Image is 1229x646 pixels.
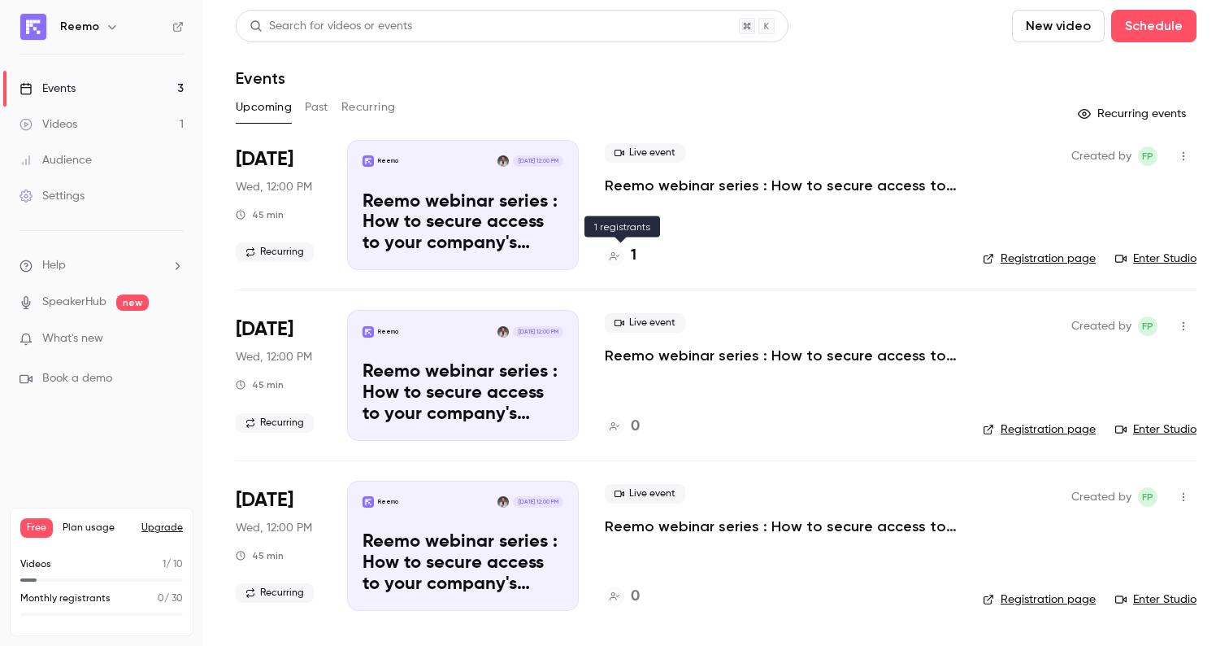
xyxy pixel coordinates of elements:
span: Created by [1071,146,1131,166]
a: Registration page [983,251,1096,267]
p: Monthly registrants [20,591,111,606]
p: Videos [20,557,51,572]
span: What's new [42,330,103,347]
a: Reemo webinar series : How to secure access to your company's resources?ReemoAlexandre Henneuse[D... [347,310,579,440]
span: Free [20,518,53,538]
a: Reemo webinar series : How to secure access to your company's resources? [605,176,957,195]
h1: Events [236,68,285,88]
a: Reemo webinar series : How to secure access to your company's resources? [605,517,957,536]
button: Upcoming [236,94,292,120]
div: 45 min [236,549,284,562]
span: FP [1142,487,1153,507]
a: Enter Studio [1115,251,1196,267]
h4: 0 [631,586,640,608]
a: 0 [605,586,640,608]
button: Recurring [341,94,396,120]
h6: Reemo [60,19,99,35]
div: Search for videos or events [250,18,412,35]
span: new [116,295,149,311]
img: Alexandre Henneuse [497,155,509,167]
span: Live event [605,484,685,504]
span: Recurring [236,242,314,262]
span: Wed, 12:00 PM [236,520,312,536]
div: Nov 5 Wed, 12:00 PM (Europe/Paris) [236,140,321,270]
div: Dec 3 Wed, 12:00 PM (Europe/Paris) [236,310,321,440]
img: Reemo webinar series : How to secure access to your company's resources? [363,155,374,167]
span: Florent Paret [1138,146,1157,166]
span: Book a demo [42,370,112,387]
img: Reemo webinar series : How to secure access to your company's resources? [363,496,374,508]
span: Created by [1071,316,1131,336]
h4: 1 [631,245,636,267]
span: FP [1142,316,1153,336]
img: Reemo webinar series : How to secure access to your company's resources? [363,326,374,338]
img: Reemo [20,14,46,40]
a: Enter Studio [1115,591,1196,608]
button: Schedule [1111,10,1196,42]
button: Upgrade [141,522,183,535]
span: Recurring [236,413,314,433]
span: Wed, 12:00 PM [236,179,312,195]
a: Enter Studio [1115,421,1196,438]
div: 45 min [236,378,284,391]
span: FP [1142,146,1153,166]
div: Audience [20,152,92,168]
button: Recurring events [1070,101,1196,127]
button: New video [1012,10,1105,42]
a: Registration page [983,591,1096,608]
p: Reemo webinar series : How to secure access to your company's resources? [363,192,563,255]
span: Florent Paret [1138,487,1157,507]
span: Florent Paret [1138,316,1157,336]
img: Alexandre Henneuse [497,496,509,508]
span: Created by [1071,487,1131,507]
div: Videos [20,116,77,133]
span: 0 [158,594,164,604]
span: [DATE] 12:00 PM [513,496,562,508]
p: Reemo [378,157,398,165]
div: Events [20,81,76,97]
a: 1 [605,245,636,267]
button: Past [305,94,328,120]
a: Registration page [983,421,1096,438]
span: [DATE] 12:00 PM [513,326,562,338]
span: [DATE] [236,316,293,343]
div: Jan 7 Wed, 12:00 PM (Europe/Paris) [236,481,321,611]
span: 1 [163,560,166,570]
span: Help [42,257,66,274]
span: Live event [605,143,685,163]
iframe: Noticeable Trigger [164,332,184,347]
a: 0 [605,416,640,438]
span: Plan usage [63,522,132,535]
span: [DATE] [236,487,293,513]
a: SpeakerHub [42,294,106,311]
p: Reemo [378,498,398,506]
a: Reemo webinar series : How to secure access to your company's resources? [605,346,957,365]
p: Reemo webinar series : How to secure access to your company's resources? [363,362,563,425]
p: / 10 [163,557,183,572]
span: [DATE] 12:00 PM [513,155,562,167]
p: Reemo webinar series : How to secure access to your company's resources? [363,532,563,595]
div: Settings [20,188,85,204]
span: Recurring [236,583,314,603]
img: Alexandre Henneuse [497,326,509,338]
a: Reemo webinar series : How to secure access to your company's resources?ReemoAlexandre Henneuse[D... [347,481,579,611]
h4: 0 [631,416,640,438]
div: 45 min [236,208,284,221]
span: Live event [605,313,685,333]
span: Wed, 12:00 PM [236,349,312,365]
a: Reemo webinar series : How to secure access to your company's resources?ReemoAlexandre Henneuse[D... [347,140,579,270]
span: [DATE] [236,146,293,172]
p: Reemo [378,328,398,336]
li: help-dropdown-opener [20,257,184,274]
p: / 30 [158,591,183,606]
